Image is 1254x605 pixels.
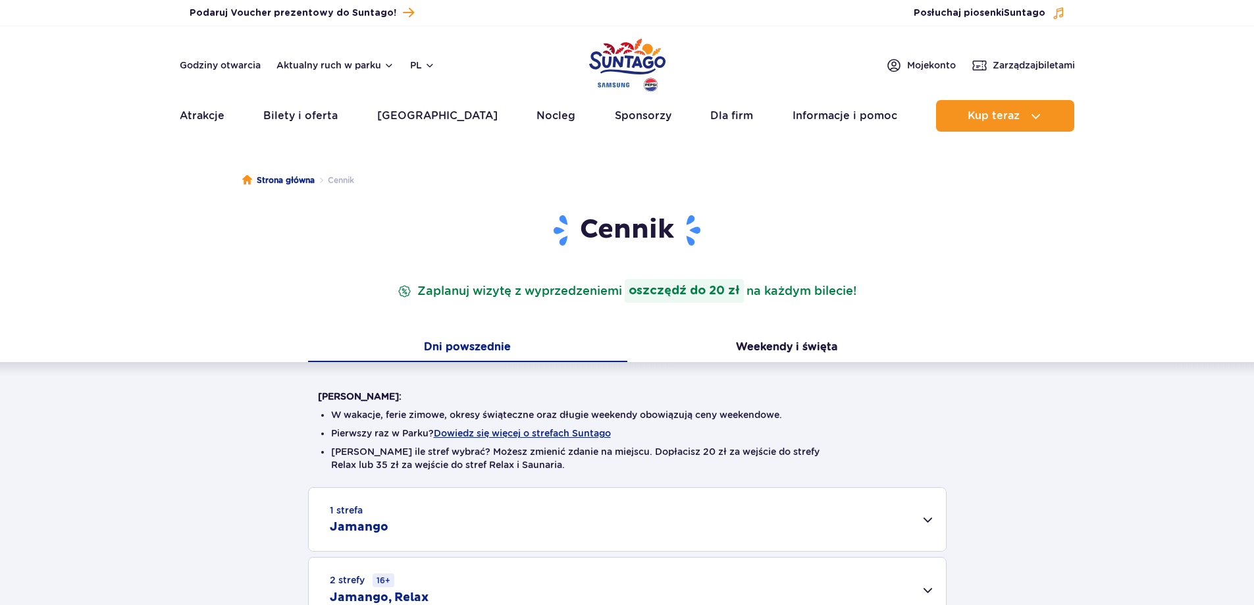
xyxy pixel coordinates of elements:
button: Weekendy i święta [627,334,947,362]
span: Posłuchaj piosenki [914,7,1045,20]
a: Strona główna [242,174,315,187]
button: pl [410,59,435,72]
a: Park of Poland [589,33,666,93]
a: Atrakcje [180,100,224,132]
a: Mojekonto [886,57,956,73]
a: Godziny otwarcia [180,59,261,72]
button: Dowiedz się więcej o strefach Suntago [434,428,611,438]
button: Posłuchaj piosenkiSuntago [914,7,1065,20]
a: Podaruj Voucher prezentowy do Suntago! [190,4,414,22]
span: Moje konto [907,59,956,72]
li: Cennik [315,174,354,187]
small: 1 strefa [330,504,363,517]
a: [GEOGRAPHIC_DATA] [377,100,498,132]
button: Dni powszednie [308,334,627,362]
span: Suntago [1004,9,1045,18]
button: Aktualny ruch w parku [276,60,394,70]
li: [PERSON_NAME] ile stref wybrać? Możesz zmienić zdanie na miejscu. Dopłacisz 20 zł za wejście do s... [331,445,924,471]
strong: oszczędź do 20 zł [625,279,744,303]
span: Kup teraz [968,110,1020,122]
a: Dla firm [710,100,753,132]
strong: [PERSON_NAME]: [318,391,402,402]
a: Zarządzajbiletami [972,57,1075,73]
p: Zaplanuj wizytę z wyprzedzeniem na każdym bilecie! [395,279,859,303]
span: Zarządzaj biletami [993,59,1075,72]
h1: Cennik [318,213,937,248]
small: 2 strefy [330,573,394,587]
small: 16+ [373,573,394,587]
li: Pierwszy raz w Parku? [331,427,924,440]
a: Sponsorzy [615,100,671,132]
a: Nocleg [536,100,575,132]
li: W wakacje, ferie zimowe, okresy świąteczne oraz długie weekendy obowiązują ceny weekendowe. [331,408,924,421]
span: Podaruj Voucher prezentowy do Suntago! [190,7,396,20]
h2: Jamango [330,519,388,535]
a: Bilety i oferta [263,100,338,132]
a: Informacje i pomoc [793,100,897,132]
button: Kup teraz [936,100,1074,132]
